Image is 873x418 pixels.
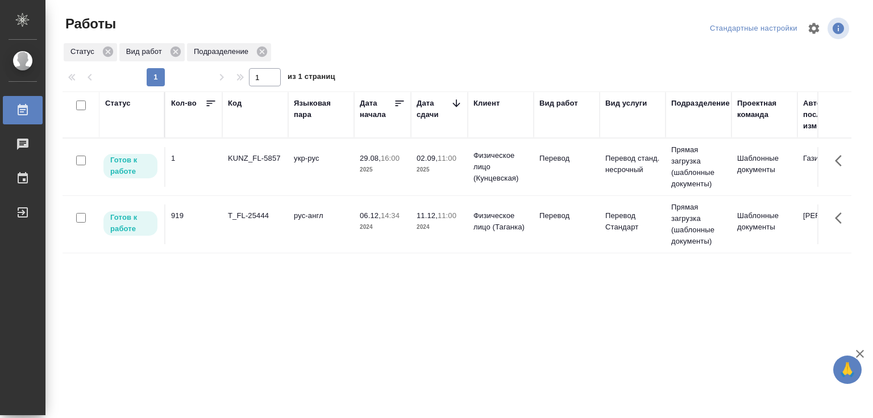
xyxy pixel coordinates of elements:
[102,153,159,179] div: Исполнитель может приступить к работе
[360,154,381,162] p: 29.08,
[473,150,528,184] p: Физическое лицо (Кунцевская)
[473,210,528,233] p: Физическое лицо (Таганка)
[731,204,797,244] td: Шаблонные документы
[381,211,400,220] p: 14:34
[288,147,354,187] td: укр-рус
[438,154,456,162] p: 11:00
[833,356,862,384] button: 🙏
[417,164,462,175] p: 2025
[417,98,451,120] div: Дата сдачи
[294,98,348,120] div: Языковая пара
[360,211,381,220] p: 06.12,
[64,43,117,61] div: Статус
[417,221,462,233] p: 2024
[119,43,185,61] div: Вид работ
[666,196,731,253] td: Прямая загрузка (шаблонные документы)
[417,211,438,220] p: 11.12,
[539,210,594,221] p: Перевод
[288,204,354,244] td: рус-англ
[126,46,166,57] p: Вид работ
[110,212,151,235] p: Готов к работе
[803,98,858,132] div: Автор последнего изменения
[539,153,594,164] p: Перевод
[828,147,855,174] button: Здесь прячутся важные кнопки
[110,154,151,177] p: Готов к работе
[605,98,647,109] div: Вид услуги
[288,70,335,86] span: из 1 страниц
[797,204,863,244] td: [PERSON_NAME]
[228,98,242,109] div: Код
[838,358,857,382] span: 🙏
[800,15,828,42] span: Настроить таблицу
[417,154,438,162] p: 02.09,
[828,18,851,39] span: Посмотреть информацию
[797,147,863,187] td: Газизов Ринат
[171,98,197,109] div: Кол-во
[228,210,282,221] div: T_FL-25444
[707,20,800,37] div: split button
[605,210,660,233] p: Перевод Стандарт
[539,98,578,109] div: Вид работ
[731,147,797,187] td: Шаблонные документы
[360,221,405,233] p: 2024
[165,147,222,187] td: 1
[473,98,500,109] div: Клиент
[360,98,394,120] div: Дата начала
[671,98,730,109] div: Подразделение
[194,46,252,57] p: Подразделение
[666,139,731,195] td: Прямая загрузка (шаблонные документы)
[70,46,98,57] p: Статус
[187,43,271,61] div: Подразделение
[828,204,855,232] button: Здесь прячутся важные кнопки
[165,204,222,244] td: 919
[737,98,792,120] div: Проектная команда
[381,154,400,162] p: 16:00
[105,98,131,109] div: Статус
[438,211,456,220] p: 11:00
[605,153,660,175] p: Перевод станд. несрочный
[63,15,116,33] span: Работы
[102,210,159,237] div: Исполнитель может приступить к работе
[228,153,282,164] div: KUNZ_FL-5857
[360,164,405,175] p: 2025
